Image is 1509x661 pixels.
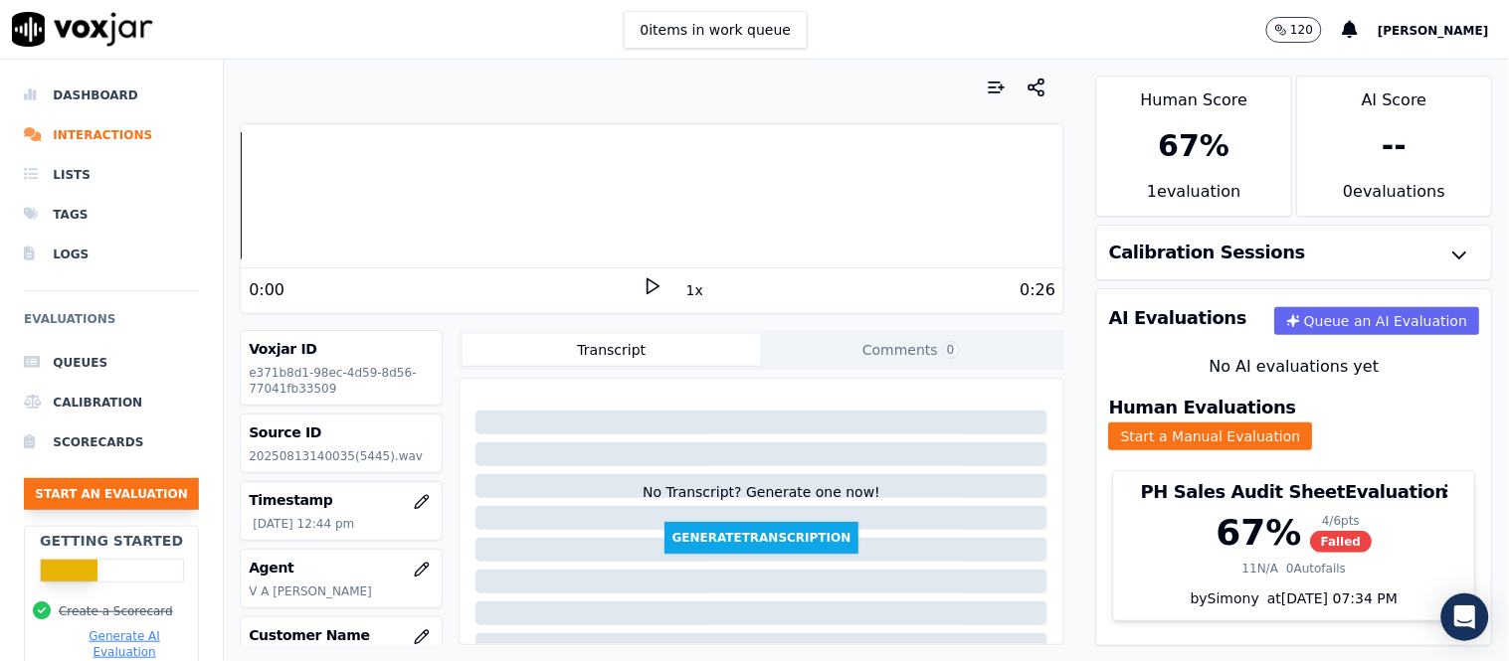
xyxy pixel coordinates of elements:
div: 1 evaluation [1097,180,1291,216]
div: -- [1383,128,1408,164]
img: voxjar logo [12,12,153,47]
button: Start an Evaluation [24,478,199,510]
p: 120 [1291,22,1314,38]
p: V A [PERSON_NAME] [249,583,433,599]
span: 0 [942,341,960,359]
a: Calibration [24,383,199,422]
button: Generate AI Evaluation [59,628,190,660]
button: 120 [1266,17,1343,43]
div: 0:26 [1020,278,1055,302]
a: Logs [24,235,199,274]
a: Lists [24,155,199,195]
div: No Transcript? Generate one now! [643,482,880,522]
div: 4 / 6 pts [1311,513,1374,529]
div: by Simony [1114,588,1475,620]
div: at [DATE] 07:34 PM [1260,588,1399,608]
button: 1x [682,276,707,304]
p: 20250813140035(5445).wav [249,448,433,464]
button: 0items in work queue [624,11,809,49]
span: [PERSON_NAME] [1378,24,1489,38]
a: Interactions [24,115,199,155]
button: Comments [761,334,1060,366]
h2: Getting Started [40,531,183,551]
a: Tags [24,195,199,235]
div: 11 N/A [1242,561,1279,577]
h3: Source ID [249,422,433,442]
div: 0:00 [249,278,284,302]
h3: Human Evaluations [1109,399,1296,416]
div: Open Intercom Messenger [1441,593,1489,641]
button: [PERSON_NAME] [1378,18,1509,42]
a: Queues [24,343,199,383]
button: Start a Manual Evaluation [1109,422,1313,450]
h3: AI Evaluations [1109,309,1247,327]
button: 120 [1266,17,1323,43]
h3: Agent [249,558,433,578]
h3: Voxjar ID [249,339,433,359]
a: Scorecards [24,422,199,462]
a: Dashboard [24,76,199,115]
h3: Timestamp [249,490,433,510]
p: e371b8d1-98ec-4d59-8d56-77041fb33509 [249,365,433,397]
h6: Evaluations [24,307,199,343]
div: Human Score [1097,77,1291,112]
button: GenerateTranscription [664,522,859,554]
h3: Customer Name [249,625,433,645]
div: No AI evaluations yet [1113,355,1476,379]
h3: Calibration Sessions [1109,244,1306,261]
span: Failed [1311,531,1374,553]
button: Transcript [463,334,762,366]
p: [DATE] 12:44 pm [253,516,433,532]
div: 67 % [1217,513,1302,553]
div: 67 % [1159,128,1230,164]
button: Create a Scorecard [59,603,173,619]
div: AI Score [1298,77,1492,112]
div: 0 Autofails [1287,561,1347,577]
button: Queue an AI Evaluation [1275,307,1480,335]
div: 0 evaluation s [1298,180,1492,216]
